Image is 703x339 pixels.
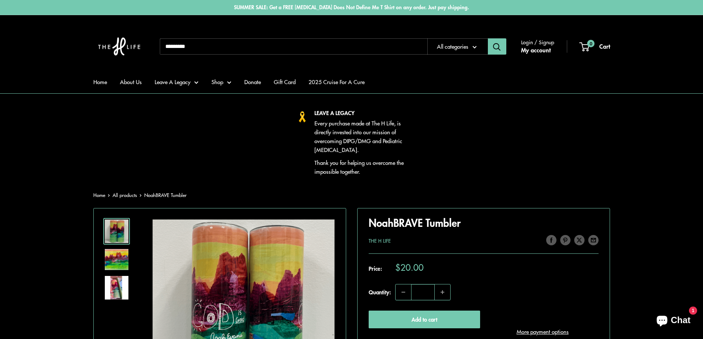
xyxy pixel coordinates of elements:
[211,77,231,87] a: Shop
[120,77,142,87] a: About Us
[560,234,571,245] a: Pin on Pinterest
[369,215,599,230] h1: NoahBRAVE Tumbler
[488,38,506,55] button: Search
[369,263,395,274] span: Price:
[369,282,395,300] label: Quantity:
[435,284,450,300] button: Increase quantity
[155,77,199,87] a: Leave A Legacy
[160,38,427,55] input: Search...
[580,41,610,52] a: 0 Cart
[369,311,480,328] button: Add to cart
[314,158,407,176] p: Thank you for helping us overcome the impossible together.
[521,37,554,47] span: Login / Signup
[105,219,128,243] img: NoahBRAVE Tumbler
[574,234,585,245] a: Tweet on Twitter
[93,191,105,198] a: Home
[588,234,599,245] a: Share by email
[487,326,599,337] a: More payment options
[274,77,296,87] a: Gift Card
[650,309,697,333] inbox-online-store-chat: Shopify online store chat
[244,77,261,87] a: Donate
[93,77,107,87] a: Home
[411,284,435,300] input: Quantity
[113,191,137,198] a: All products
[521,45,551,56] a: My account
[105,276,128,300] img: NoahBRAVE Tumbler
[93,191,187,200] nav: Breadcrumb
[369,237,391,244] a: The H Life
[314,119,407,154] p: Every purchase made at The H Life, is directly invested into our mission of overcoming DIPG/DMG a...
[395,263,424,271] span: $20.00
[599,42,610,51] span: Cart
[144,191,187,198] span: NoahBRAVE Tumbler
[309,77,365,87] a: 2025 Cruise For A Cure
[396,284,411,300] button: Decrease quantity
[93,23,145,70] img: The H Life
[314,108,407,117] p: LEAVE A LEGACY
[105,249,128,270] img: NoahBRAVE Tumbler
[546,234,556,245] a: Share on Facebook
[587,40,594,47] span: 0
